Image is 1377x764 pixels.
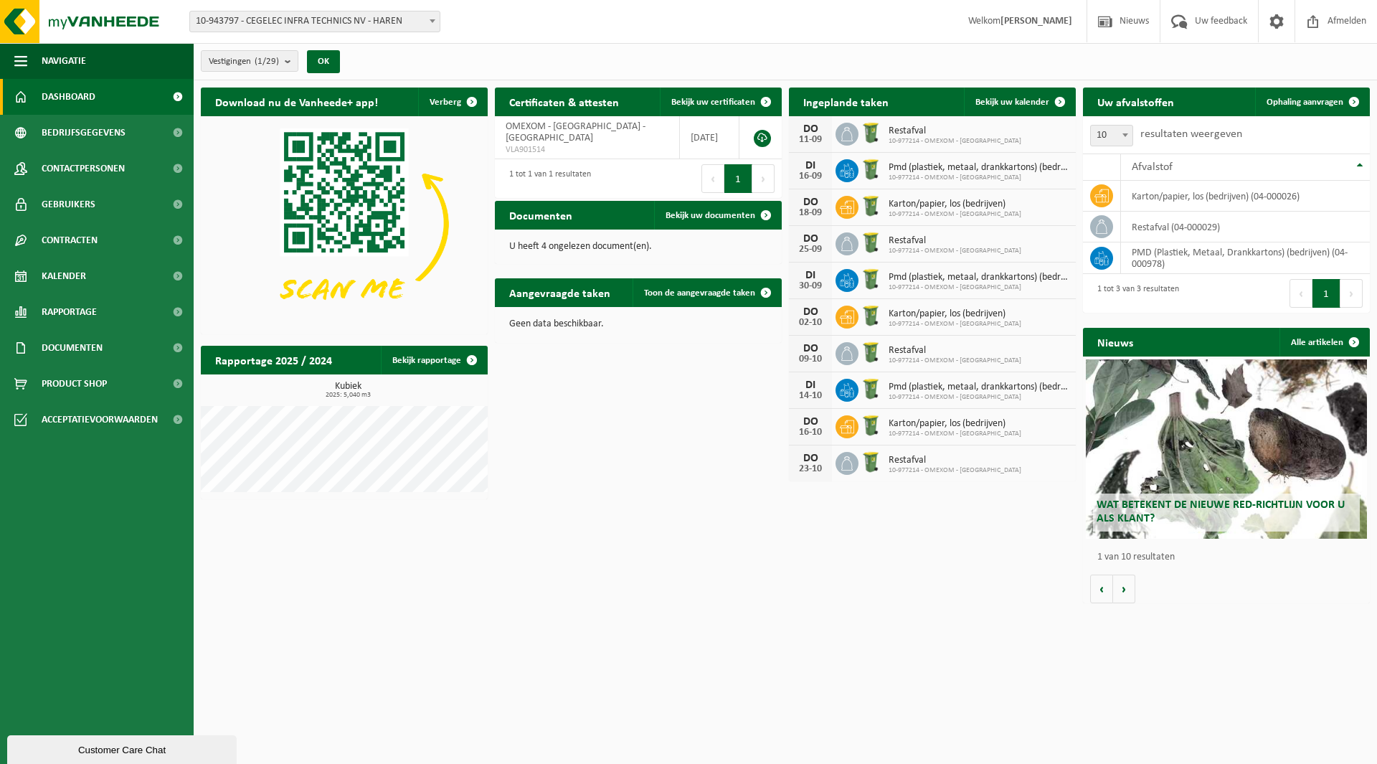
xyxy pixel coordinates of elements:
[509,319,767,329] p: Geen data beschikbaar.
[796,354,825,364] div: 09-10
[42,115,126,151] span: Bedrijfsgegevens
[1279,328,1368,357] a: Alle artikelen
[889,393,1069,402] span: 10-977214 - OMEXOM - [GEOGRAPHIC_DATA]
[1091,126,1132,146] span: 10
[796,464,825,474] div: 23-10
[796,306,825,318] div: DO
[42,151,125,187] span: Contactpersonen
[1090,278,1179,309] div: 1 tot 3 van 3 resultaten
[889,162,1069,174] span: Pmd (plastiek, metaal, drankkartons) (bedrijven)
[889,466,1021,475] span: 10-977214 - OMEXOM - [GEOGRAPHIC_DATA]
[964,88,1074,116] a: Bekijk uw kalender
[209,51,279,72] span: Vestigingen
[701,164,724,193] button: Previous
[1121,212,1370,242] td: restafval (04-000029)
[671,98,755,107] span: Bekijk uw certificaten
[495,278,625,306] h2: Aangevraagde taken
[1113,575,1135,603] button: Volgende
[858,340,883,364] img: WB-0240-HPE-GN-50
[1121,242,1370,274] td: PMD (Plastiek, Metaal, Drankkartons) (bedrijven) (04-000978)
[644,288,755,298] span: Toon de aangevraagde taken
[1097,552,1363,562] p: 1 van 10 resultaten
[889,199,1021,210] span: Karton/papier, los (bedrijven)
[889,235,1021,247] span: Restafval
[1267,98,1343,107] span: Ophaling aanvragen
[1090,575,1113,603] button: Vorige
[42,330,103,366] span: Documenten
[858,413,883,438] img: WB-0240-HPE-GN-50
[796,160,825,171] div: DI
[796,171,825,181] div: 16-09
[1083,88,1188,115] h2: Uw afvalstoffen
[796,318,825,328] div: 02-10
[506,121,645,143] span: OMEXOM - [GEOGRAPHIC_DATA] - [GEOGRAPHIC_DATA]
[495,88,633,115] h2: Certificaten & attesten
[42,402,158,438] span: Acceptatievoorwaarden
[307,50,340,73] button: OK
[502,163,591,194] div: 1 tot 1 van 1 resultaten
[660,88,780,116] a: Bekijk uw certificaten
[654,201,780,230] a: Bekijk uw documenten
[680,116,739,159] td: [DATE]
[796,428,825,438] div: 16-10
[858,450,883,474] img: WB-0240-HPE-GN-50
[975,98,1049,107] span: Bekijk uw kalender
[889,137,1021,146] span: 10-977214 - OMEXOM - [GEOGRAPHIC_DATA]
[208,382,488,399] h3: Kubiek
[7,732,240,764] iframe: chat widget
[858,157,883,181] img: WB-0240-HPE-GN-50
[381,346,486,374] a: Bekijk rapportage
[858,230,883,255] img: WB-0240-HPE-GN-50
[889,247,1021,255] span: 10-977214 - OMEXOM - [GEOGRAPHIC_DATA]
[889,357,1021,365] span: 10-977214 - OMEXOM - [GEOGRAPHIC_DATA]
[889,345,1021,357] span: Restafval
[42,258,86,294] span: Kalender
[889,210,1021,219] span: 10-977214 - OMEXOM - [GEOGRAPHIC_DATA]
[858,194,883,218] img: WB-0240-HPE-GN-50
[42,222,98,258] span: Contracten
[42,43,86,79] span: Navigatie
[796,245,825,255] div: 25-09
[495,201,587,229] h2: Documenten
[752,164,775,193] button: Next
[796,453,825,464] div: DO
[889,283,1069,292] span: 10-977214 - OMEXOM - [GEOGRAPHIC_DATA]
[796,343,825,354] div: DO
[633,278,780,307] a: Toon de aangevraagde taken
[889,418,1021,430] span: Karton/papier, los (bedrijven)
[201,346,346,374] h2: Rapportage 2025 / 2024
[189,11,440,32] span: 10-943797 - CEGELEC INFRA TECHNICS NV - HAREN
[796,208,825,218] div: 18-09
[255,57,279,66] count: (1/29)
[889,382,1069,393] span: Pmd (plastiek, metaal, drankkartons) (bedrijven)
[796,416,825,428] div: DO
[889,126,1021,137] span: Restafval
[1312,279,1340,308] button: 1
[1290,279,1312,308] button: Previous
[1097,499,1345,524] span: Wat betekent de nieuwe RED-richtlijn voor u als klant?
[889,320,1021,329] span: 10-977214 - OMEXOM - [GEOGRAPHIC_DATA]
[858,121,883,145] img: WB-0240-HPE-GN-50
[1255,88,1368,116] a: Ophaling aanvragen
[789,88,903,115] h2: Ingeplande taken
[418,88,486,116] button: Verberg
[208,392,488,399] span: 2025: 5,040 m3
[1090,125,1133,146] span: 10
[1132,161,1173,173] span: Afvalstof
[201,50,298,72] button: Vestigingen(1/29)
[509,242,767,252] p: U heeft 4 ongelezen document(en).
[666,211,755,220] span: Bekijk uw documenten
[889,430,1021,438] span: 10-977214 - OMEXOM - [GEOGRAPHIC_DATA]
[889,272,1069,283] span: Pmd (plastiek, metaal, drankkartons) (bedrijven)
[796,281,825,291] div: 30-09
[889,455,1021,466] span: Restafval
[506,144,668,156] span: VLA901514
[889,308,1021,320] span: Karton/papier, los (bedrijven)
[724,164,752,193] button: 1
[42,187,95,222] span: Gebruikers
[42,79,95,115] span: Dashboard
[1340,279,1363,308] button: Next
[190,11,440,32] span: 10-943797 - CEGELEC INFRA TECHNICS NV - HAREN
[858,267,883,291] img: WB-0240-HPE-GN-50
